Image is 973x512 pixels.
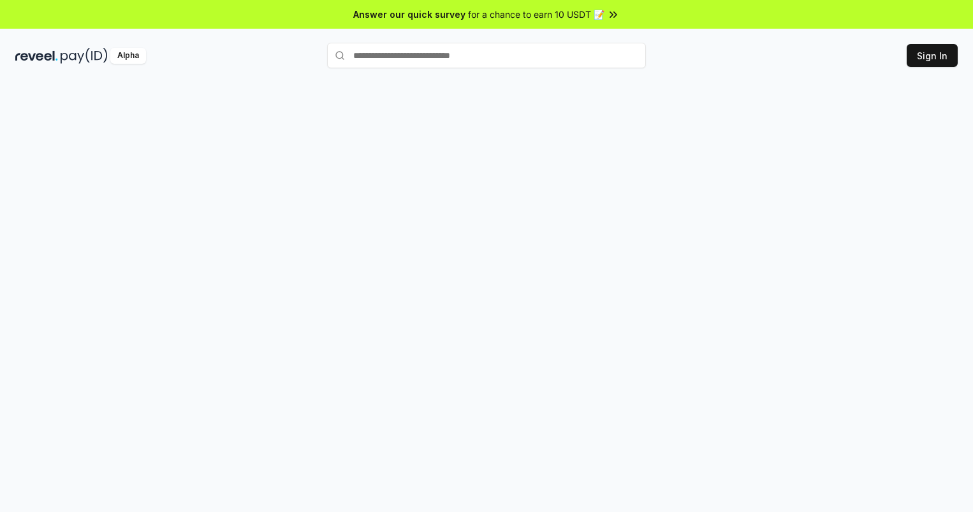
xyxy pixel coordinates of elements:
span: for a chance to earn 10 USDT 📝 [468,8,604,21]
img: reveel_dark [15,48,58,64]
div: Alpha [110,48,146,64]
button: Sign In [907,44,958,67]
span: Answer our quick survey [353,8,465,21]
img: pay_id [61,48,108,64]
